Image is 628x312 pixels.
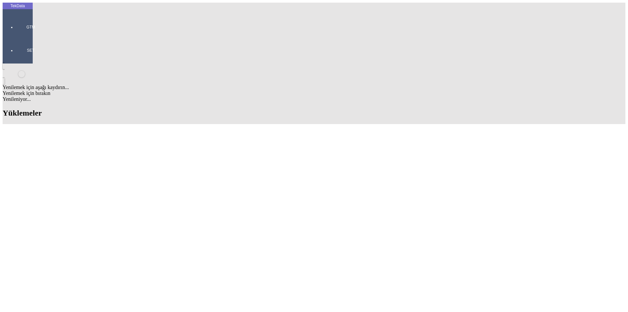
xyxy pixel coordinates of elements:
[21,48,41,53] span: SET
[3,3,33,9] div: TekData
[3,84,625,90] div: Yenilemek için aşağı kaydırın...
[3,96,625,102] div: Yenileniyor...
[21,25,41,30] span: GTM
[3,109,625,118] h2: Yüklemeler
[3,90,625,96] div: Yenilemek için bırakın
